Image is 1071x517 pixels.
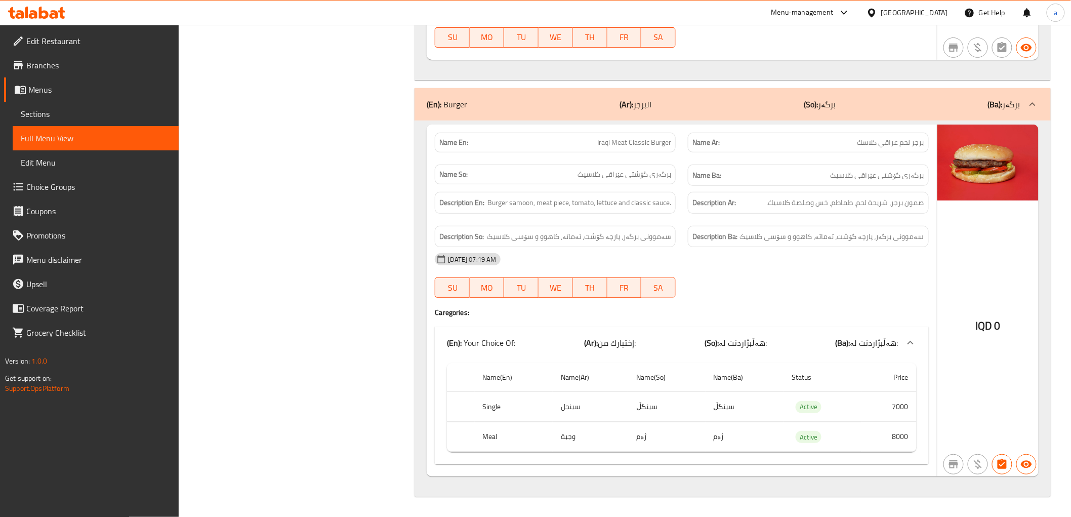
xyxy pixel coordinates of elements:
span: 1.0.0 [31,354,47,368]
strong: Name En: [439,137,468,148]
td: 8000 [861,422,917,452]
span: Menus [28,84,171,96]
strong: Description En: [439,196,484,209]
a: Menus [4,77,179,102]
span: Burger samoon, meat piece, tomato, lettuce and classic sauce. [487,196,671,209]
td: سينجل [553,392,628,422]
th: Status [784,363,861,392]
a: Grocery Checklist [4,321,179,345]
div: (En): Your Choice Of:(Ar):إختيارك من:(So):هەڵبژاردنت لە:(Ba):هەڵبژاردنت لە: [435,327,928,359]
a: Support.OpsPlatform [5,382,69,395]
a: Sections [13,102,179,126]
button: TH [573,27,607,48]
b: (Ba): [836,335,850,350]
span: Grocery Checklist [26,327,171,339]
th: Single [475,392,553,422]
span: إختيارك من: [598,335,636,350]
p: برگەر [804,98,836,110]
span: Choice Groups [26,181,171,193]
span: Active [796,431,821,443]
th: Name(So) [628,363,706,392]
b: (So): [705,335,719,350]
a: Edit Restaurant [4,29,179,53]
span: SU [439,281,466,295]
button: Not branch specific item [943,454,964,474]
p: Your Choice Of: [447,337,515,349]
td: وجبة [553,422,628,452]
a: Edit Menu [13,150,179,175]
span: برجر لحم عراقي كلاسك [857,137,924,148]
a: Promotions [4,223,179,248]
a: Coverage Report [4,296,179,321]
span: Sections [21,108,171,120]
div: Menu-management [771,7,834,19]
span: Edit Restaurant [26,35,171,47]
span: Coupons [26,205,171,217]
a: Coupons [4,199,179,223]
span: TH [577,30,603,45]
button: FR [607,277,642,298]
th: Name(En) [475,363,553,392]
span: WE [543,30,569,45]
span: IQD [975,316,992,336]
span: TH [577,281,603,295]
a: Branches [4,53,179,77]
div: (En): Burger(Ar):البرجر(So):برگەر(Ba):برگەر [415,88,1050,121]
span: Branches [26,59,171,71]
span: Promotions [26,229,171,242]
button: SA [641,277,676,298]
span: Iraqi Meat Classic Burger [597,137,671,148]
span: سەموونی برگەر، پارچە گۆشت، تەماتە، کاهوو و سۆسی کلاسیک [487,230,671,243]
strong: Description So: [439,230,484,243]
span: برگەری گۆشتی عێراقی کلاسیک [578,169,671,180]
strong: Name So: [439,169,468,180]
span: MO [474,281,500,295]
button: FR [607,27,642,48]
span: SA [645,281,672,295]
span: سەموونی برگەر، پارچە گۆشت، تەماتە، کاهوو و سۆسی کلاسیک [740,230,924,243]
p: البرجر [620,98,651,110]
h4: Caregories: [435,307,928,317]
a: Upsell [4,272,179,296]
span: برگەری گۆشتی عێراقی کلاسیک [831,169,924,182]
span: FR [611,281,638,295]
button: Not branch specific item [943,37,964,58]
span: a [1054,7,1057,18]
span: Coverage Report [26,302,171,314]
span: صمون برجر، شريحة لحم، طماطم، خس وصلصة كلاسيك. [767,196,924,209]
th: Price [861,363,917,392]
th: Name(Ba) [706,363,784,392]
span: Get support on: [5,372,52,385]
b: (Ar): [584,335,598,350]
span: هەڵبژاردنت لە: [850,335,898,350]
p: Burger [427,98,467,110]
b: (Ba): [988,97,1003,112]
button: SU [435,27,470,48]
span: هەڵبژاردنت لە: [719,335,767,350]
td: سینگڵ [628,392,706,422]
td: سینگڵ [706,392,784,422]
b: (Ar): [620,97,633,112]
p: برگەر [988,98,1020,110]
th: Meal [475,422,553,452]
button: WE [539,27,573,48]
button: SU [435,277,470,298]
span: [DATE] 07:19 AM [444,255,500,264]
span: Full Menu View [21,132,171,144]
strong: Description Ba: [692,230,737,243]
strong: Name Ba: [692,169,721,182]
button: WE [539,277,573,298]
span: FR [611,30,638,45]
a: Choice Groups [4,175,179,199]
span: Active [796,401,821,413]
a: Menu disclaimer [4,248,179,272]
span: TU [508,30,534,45]
div: [GEOGRAPHIC_DATA] [881,7,948,18]
b: (So): [804,97,818,112]
td: ژەم [628,422,706,452]
span: Version: [5,354,30,368]
span: SU [439,30,466,45]
button: TH [573,277,607,298]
